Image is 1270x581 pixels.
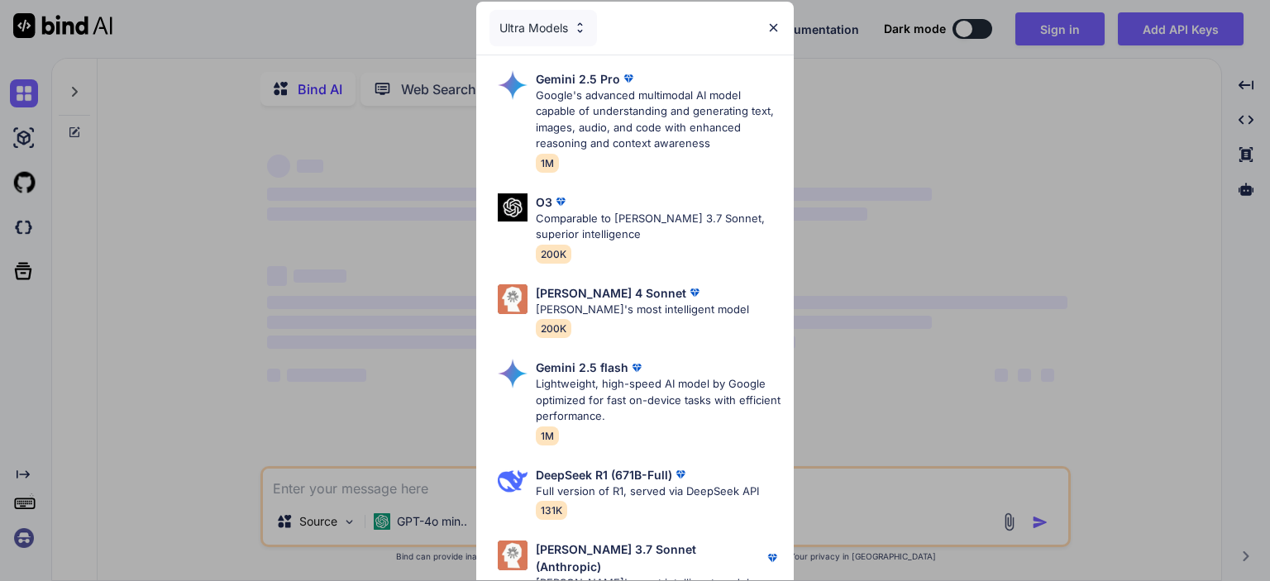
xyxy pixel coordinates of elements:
[536,501,567,520] span: 131K
[536,211,781,243] p: Comparable to [PERSON_NAME] 3.7 Sonnet, superior intelligence
[628,360,645,376] img: premium
[498,70,528,100] img: Pick Models
[536,319,571,338] span: 200K
[573,21,587,35] img: Pick Models
[498,359,528,388] img: Pick Models
[498,284,528,314] img: Pick Models
[552,193,569,210] img: premium
[536,426,559,445] span: 1M
[498,541,528,570] img: Pick Models
[498,466,528,496] img: Pick Models
[764,550,781,566] img: premium
[536,154,559,173] span: 1M
[536,70,620,88] p: Gemini 2.5 Pro
[536,245,571,264] span: 200K
[489,10,597,46] div: Ultra Models
[536,466,672,483] p: DeepSeek R1 (671B-Full)
[536,284,686,302] p: [PERSON_NAME] 4 Sonnet
[536,193,552,211] p: O3
[536,541,764,575] p: [PERSON_NAME] 3.7 Sonnet (Anthropic)
[536,359,628,376] p: Gemini 2.5 flash
[536,88,781,152] p: Google's advanced multimodal AI model capable of understanding and generating text, images, audio...
[536,302,749,318] p: [PERSON_NAME]'s most intelligent model
[672,466,689,483] img: premium
[536,376,781,425] p: Lightweight, high-speed AI model by Google optimized for fast on-device tasks with efficient perf...
[686,284,703,301] img: premium
[498,193,528,222] img: Pick Models
[536,483,759,500] p: Full version of R1, served via DeepSeek API
[766,21,781,35] img: close
[620,70,637,87] img: premium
